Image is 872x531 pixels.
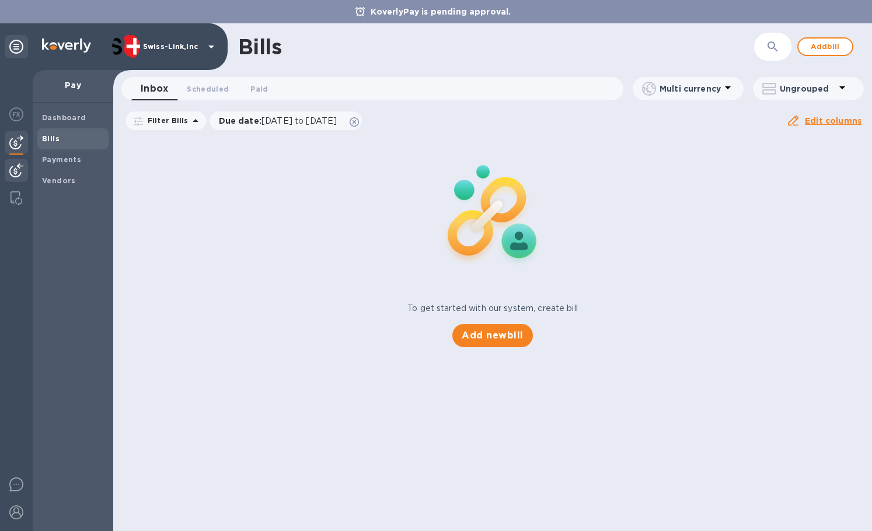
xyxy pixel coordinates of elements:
span: Add bill [808,40,843,54]
span: Add new bill [462,329,523,343]
img: Logo [42,39,91,53]
p: Due date : [219,115,343,127]
p: To get started with our system, create bill [407,302,578,315]
p: Filter Bills [143,116,189,125]
span: [DATE] to [DATE] [261,116,337,125]
b: Payments [42,155,81,164]
b: Dashboard [42,113,86,122]
img: Foreign exchange [9,107,23,121]
span: Inbox [141,81,168,97]
h1: Bills [238,34,281,59]
p: KoverlyPay is pending approval. [365,6,517,18]
div: Unpin categories [5,35,28,58]
b: Vendors [42,176,76,185]
u: Edit columns [805,116,861,125]
p: Swiss-Link,Inc [143,43,201,51]
button: Add newbill [452,324,532,347]
div: Due date:[DATE] to [DATE] [210,111,362,130]
button: Addbill [797,37,853,56]
b: Bills [42,134,60,143]
p: Pay [42,79,104,91]
span: Scheduled [187,83,229,95]
p: Multi currency [660,83,721,95]
span: Paid [250,83,268,95]
p: Ungrouped [780,83,835,95]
